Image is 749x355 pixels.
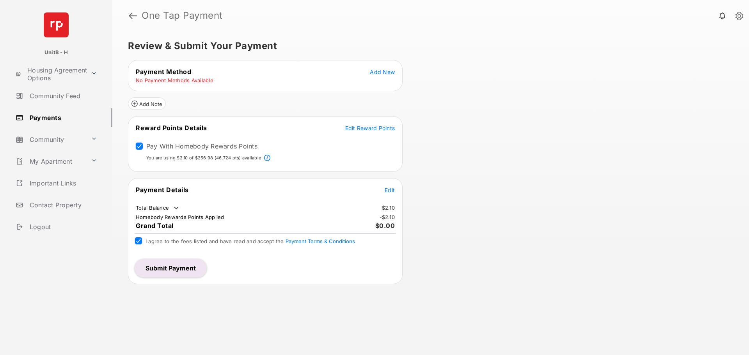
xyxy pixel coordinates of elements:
[12,130,88,149] a: Community
[146,155,261,161] p: You are using $2.10 of $256.98 (46,724 pts) available
[136,222,174,230] span: Grand Total
[135,204,180,212] td: Total Balance
[370,69,395,75] span: Add New
[142,11,223,20] strong: One Tap Payment
[345,125,395,131] span: Edit Reward Points
[286,238,355,244] button: I agree to the fees listed and have read and accept the
[385,186,395,194] button: Edit
[385,187,395,193] span: Edit
[370,68,395,76] button: Add New
[12,152,88,171] a: My Apartment
[44,12,69,37] img: svg+xml;base64,PHN2ZyB4bWxucz0iaHR0cDovL3d3dy53My5vcmcvMjAwMC9zdmciIHdpZHRoPSI2NCIgaGVpZ2h0PSI2NC...
[12,196,112,214] a: Contact Property
[375,222,395,230] span: $0.00
[382,204,395,211] td: $2.10
[146,238,355,244] span: I agree to the fees listed and have read and accept the
[345,124,395,132] button: Edit Reward Points
[379,214,396,221] td: - $2.10
[44,49,68,57] p: UnitB - H
[128,97,166,110] button: Add Note
[12,108,112,127] a: Payments
[12,65,88,83] a: Housing Agreement Options
[136,68,191,76] span: Payment Method
[135,214,225,221] td: Homebody Rewards Points Applied
[136,186,189,194] span: Payment Details
[135,259,207,277] button: Submit Payment
[12,87,112,105] a: Community Feed
[12,174,100,193] a: Important Links
[146,142,257,150] label: Pay With Homebody Rewards Points
[135,77,214,84] td: No Payment Methods Available
[128,41,727,51] h5: Review & Submit Your Payment
[136,124,207,132] span: Reward Points Details
[12,217,112,236] a: Logout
